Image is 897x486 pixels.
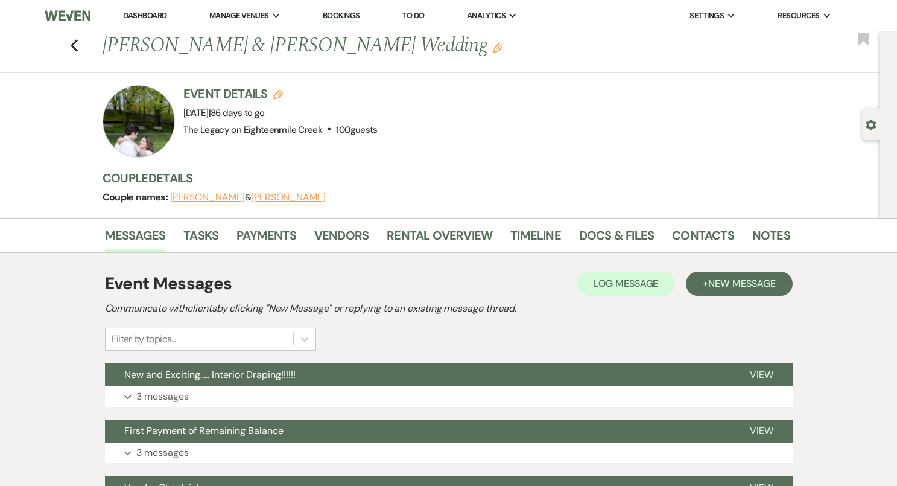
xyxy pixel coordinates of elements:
[124,424,284,437] span: First Payment of Remaining Balance
[686,272,792,296] button: +New Message
[750,424,773,437] span: View
[105,420,731,443] button: First Payment of Remaining Balance
[708,277,775,290] span: New Message
[183,124,323,136] span: The Legacy on Eighteenmile Creek
[112,332,176,347] div: Filter by topics...
[778,10,819,22] span: Resources
[752,226,790,252] a: Notes
[124,368,296,381] span: New and Exciting..... Interior Draping!!!!!!
[211,107,265,119] span: 86 days to go
[866,118,876,130] button: Open lead details
[387,226,492,252] a: Rental Overview
[105,386,793,407] button: 3 messages
[467,10,506,22] span: Analytics
[105,301,793,316] h2: Communicate with clients by clicking "New Message" or replying to an existing message thread.
[577,272,675,296] button: Log Message
[103,31,643,60] h1: [PERSON_NAME] & [PERSON_NAME] Wedding
[323,10,360,22] a: Bookings
[750,368,773,381] span: View
[402,10,424,21] a: To Do
[336,124,377,136] span: 100 guests
[579,226,654,252] a: Docs & Files
[136,445,189,461] p: 3 messages
[170,193,245,202] button: [PERSON_NAME]
[103,191,170,203] span: Couple names:
[672,226,734,252] a: Contacts
[45,3,90,28] img: Weven Logo
[236,226,296,252] a: Payments
[123,10,166,21] a: Dashboard
[731,363,793,386] button: View
[510,226,561,252] a: Timeline
[493,42,502,53] button: Edit
[183,226,218,252] a: Tasks
[105,443,793,463] button: 3 messages
[105,363,731,386] button: New and Exciting..... Interior Draping!!!!!!
[170,191,326,203] span: &
[105,226,166,252] a: Messages
[183,85,378,102] h3: Event Details
[731,420,793,443] button: View
[209,10,269,22] span: Manage Venues
[689,10,724,22] span: Settings
[251,193,326,202] button: [PERSON_NAME]
[183,107,265,119] span: [DATE]
[103,170,778,187] h3: Couple Details
[314,226,369,252] a: Vendors
[136,389,189,404] p: 3 messages
[594,277,658,290] span: Log Message
[105,271,232,296] h1: Event Messages
[209,107,265,119] span: |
